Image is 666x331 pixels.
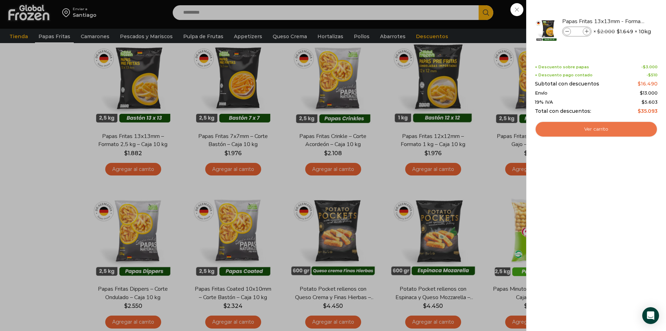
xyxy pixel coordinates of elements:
bdi: 510 [648,73,658,77]
bdi: 3.000 [643,64,658,69]
bdi: 16.490 [638,81,658,87]
span: Subtotal con descuentos [535,81,599,87]
bdi: 1.649 [617,28,633,35]
span: + Descuento pago contado [535,73,593,77]
span: $ [617,28,620,35]
input: Product quantity [572,28,582,35]
span: 5.603 [642,99,658,105]
span: + Descuento sobre papas [535,65,589,69]
bdi: 13.000 [640,90,658,96]
span: $ [640,90,643,96]
a: Papas Fritas 13x13mm - Formato 2,5 kg - Caja 10 kg [562,18,645,25]
span: $ [597,28,600,35]
span: Total con descuentos: [535,108,591,114]
span: $ [643,64,646,69]
span: Envío [535,90,547,96]
span: - [641,65,658,69]
div: Open Intercom Messenger [642,307,659,324]
span: 19% IVA [535,99,553,105]
bdi: 35.093 [638,108,658,114]
span: - [646,73,658,77]
span: $ [638,81,641,87]
span: $ [638,108,641,114]
span: $ [642,99,645,105]
bdi: 2.000 [597,28,615,35]
a: Ver carrito [535,121,658,137]
span: $ [648,73,651,77]
span: × × 10kg [593,27,651,36]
